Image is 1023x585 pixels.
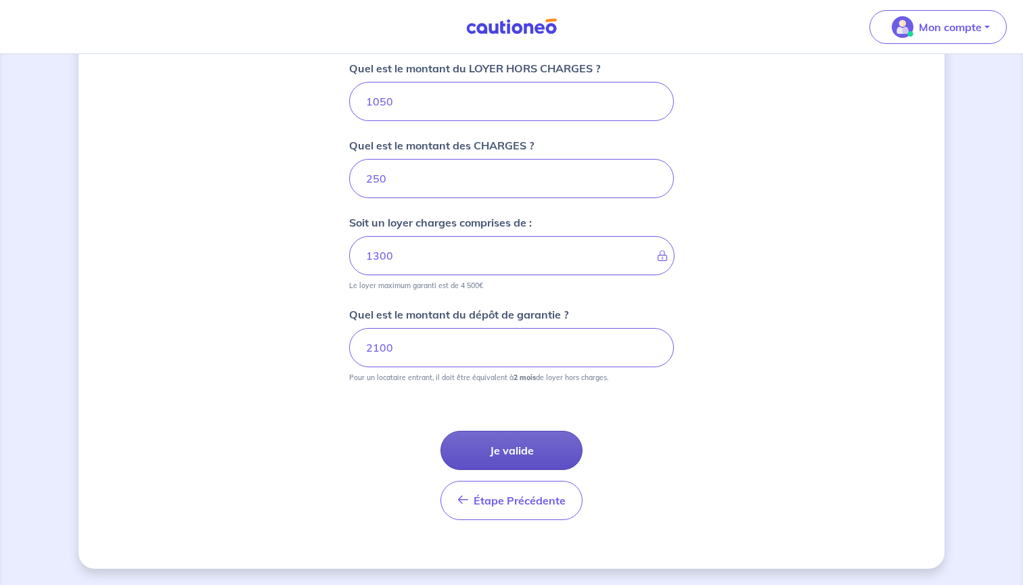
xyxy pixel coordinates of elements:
p: Le loyer maximum garanti est de 4 500€ [349,281,483,290]
img: illu_account_valid_menu.svg [892,16,913,38]
p: Quel est le montant du dépôt de garantie ? [349,306,568,323]
p: Quel est le montant des CHARGES ? [349,137,534,154]
input: 750€ [349,82,674,121]
strong: 2 mois [514,373,536,382]
input: 80 € [349,159,674,198]
button: illu_account_valid_menu.svgMon compte [869,10,1007,44]
p: Pour un locataire entrant, il doit être équivalent à de loyer hors charges. [349,373,608,382]
p: Quel est le montant du LOYER HORS CHARGES ? [349,60,600,76]
p: Soit un loyer charges comprises de : [349,214,532,231]
button: Je valide [440,431,583,470]
input: - € [349,236,675,275]
span: Étape Précédente [474,494,566,507]
p: Mon compte [919,19,982,35]
button: Étape Précédente [440,481,583,520]
input: 750€ [349,328,674,367]
img: Cautioneo [461,18,562,35]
